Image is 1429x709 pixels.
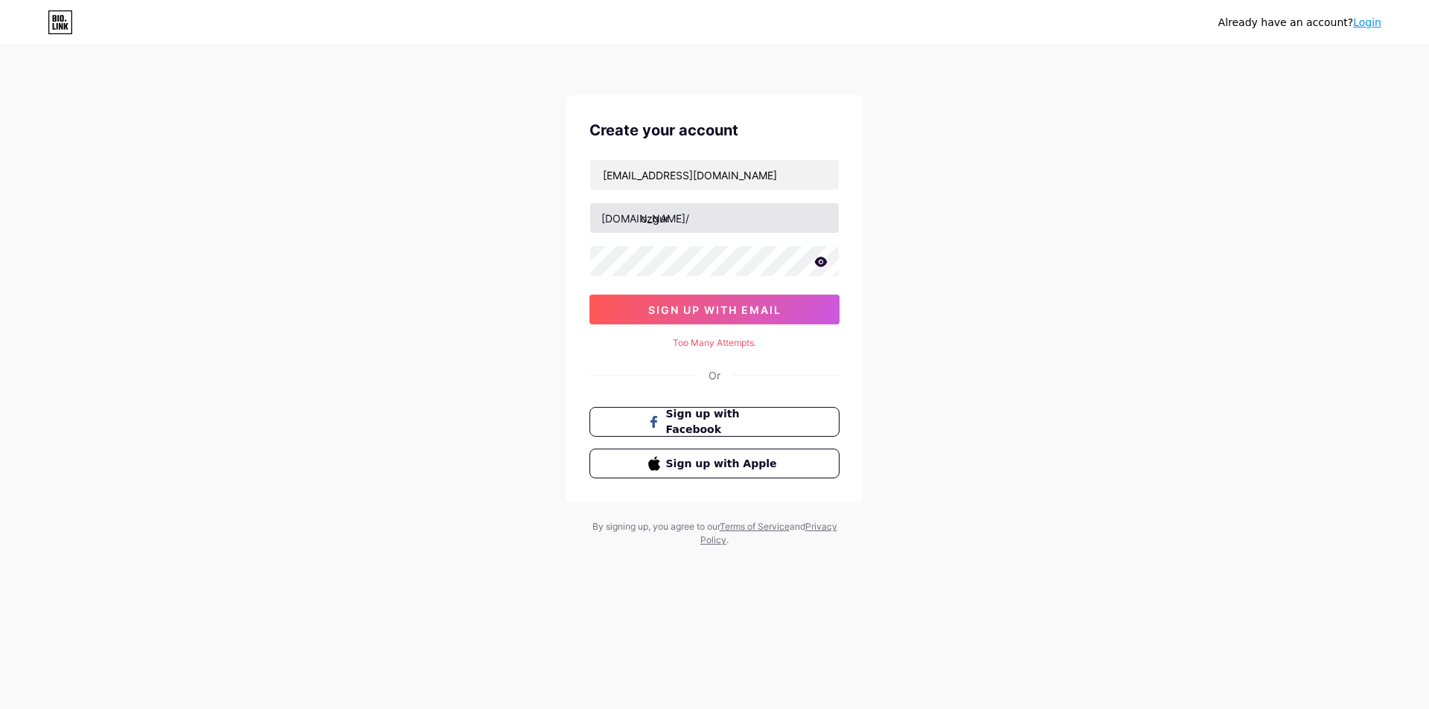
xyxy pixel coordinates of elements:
[589,336,840,350] div: Too Many Attempts.
[1353,16,1381,28] a: Login
[648,304,781,316] span: sign up with email
[666,456,781,472] span: Sign up with Apple
[1218,15,1381,31] div: Already have an account?
[589,119,840,141] div: Create your account
[589,295,840,324] button: sign up with email
[588,520,841,547] div: By signing up, you agree to our and .
[589,407,840,437] button: Sign up with Facebook
[709,368,720,383] div: Or
[720,521,790,532] a: Terms of Service
[590,160,839,190] input: Email
[590,203,839,233] input: username
[666,406,781,437] span: Sign up with Facebook
[589,449,840,478] button: Sign up with Apple
[601,211,689,226] div: [DOMAIN_NAME]/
